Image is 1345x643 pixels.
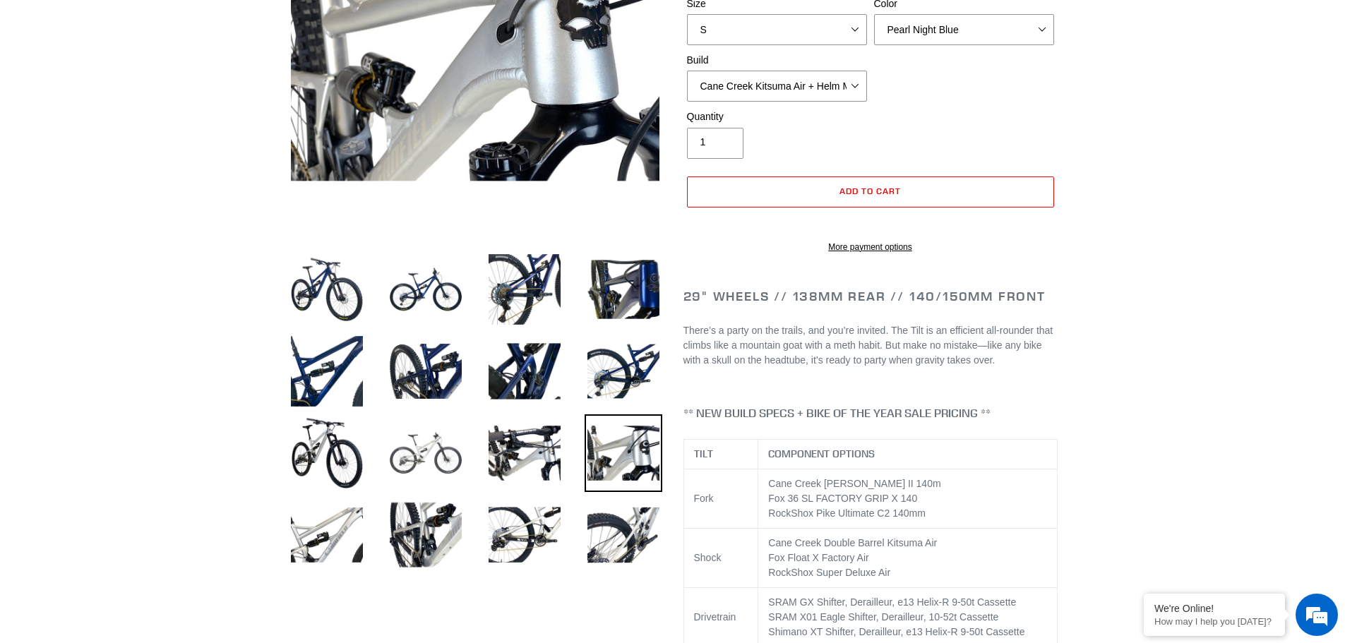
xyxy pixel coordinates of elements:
label: Quantity [687,109,867,124]
img: Load image into Gallery viewer, TILT - Complete Bike [288,414,366,492]
th: COMPONENT OPTIONS [758,439,1057,469]
img: Load image into Gallery viewer, TILT - Complete Bike [585,251,662,328]
td: Cane Creek [PERSON_NAME] II 140m Fox 36 SL FACTORY GRIP X 140 RockShox Pike Ultimate C2 140mm [758,469,1057,528]
img: Load image into Gallery viewer, TILT - Complete Bike [486,251,563,328]
img: Load image into Gallery viewer, TILT - Complete Bike [486,332,563,410]
td: Fork [683,469,758,528]
span: Add to cart [839,185,901,196]
div: We're Online! [1154,603,1274,614]
img: Load image into Gallery viewer, TILT - Complete Bike [585,332,662,410]
img: Load image into Gallery viewer, TILT - Complete Bike [585,414,662,492]
a: More payment options [687,240,1054,253]
img: Load image into Gallery viewer, TILT - Complete Bike [387,332,465,410]
img: Load image into Gallery viewer, TILT - Complete Bike [585,496,662,574]
h4: ** NEW BUILD SPECS + BIKE OF THE YEAR SALE PRICING ** [683,406,1058,419]
img: Load image into Gallery viewer, TILT - Complete Bike [486,496,563,574]
label: Build [687,52,867,67]
img: Load image into Gallery viewer, TILT - Complete Bike [387,414,465,492]
td: Cane Creek Double Barrel Kitsuma Air Fox Float X Factory Air RockShox Super Deluxe Air [758,528,1057,587]
img: Load image into Gallery viewer, TILT - Complete Bike [288,251,366,328]
img: Load image into Gallery viewer, TILT - Complete Bike [387,496,465,574]
img: Load image into Gallery viewer, TILT - Complete Bike [486,414,563,492]
p: How may I help you today? [1154,616,1274,627]
p: There’s a party on the trails, and you’re invited. The Tilt is an efficient all-rounder that clim... [683,323,1058,367]
h2: 29" Wheels // 138mm Rear // 140/150mm Front [683,288,1058,304]
img: Load image into Gallery viewer, TILT - Complete Bike [387,251,465,328]
th: TILT [683,439,758,469]
button: Add to cart [687,176,1054,207]
td: Shock [683,528,758,587]
img: Load image into Gallery viewer, TILT - Complete Bike [288,496,366,574]
img: Load image into Gallery viewer, TILT - Complete Bike [288,332,366,410]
